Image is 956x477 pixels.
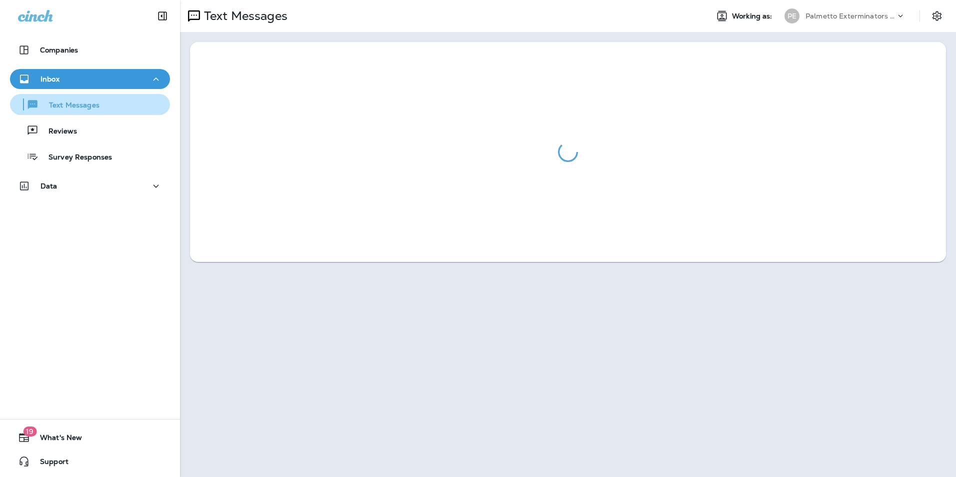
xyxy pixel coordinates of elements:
span: What's New [30,433,82,445]
button: Companies [10,40,170,60]
button: Data [10,176,170,196]
p: Companies [40,46,78,54]
p: Inbox [40,75,59,83]
button: Collapse Sidebar [148,6,176,26]
p: Text Messages [200,8,287,23]
span: 19 [23,426,36,436]
p: Survey Responses [38,153,112,162]
button: 19What's New [10,427,170,447]
button: Reviews [10,120,170,141]
button: Support [10,451,170,471]
button: Inbox [10,69,170,89]
p: Palmetto Exterminators LLC [805,12,895,20]
div: PE [784,8,799,23]
button: Survey Responses [10,146,170,167]
p: Reviews [38,127,77,136]
button: Text Messages [10,94,170,115]
span: Support [30,457,68,469]
p: Text Messages [39,101,99,110]
span: Working as: [732,12,774,20]
button: Settings [928,7,946,25]
p: Data [40,182,57,190]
